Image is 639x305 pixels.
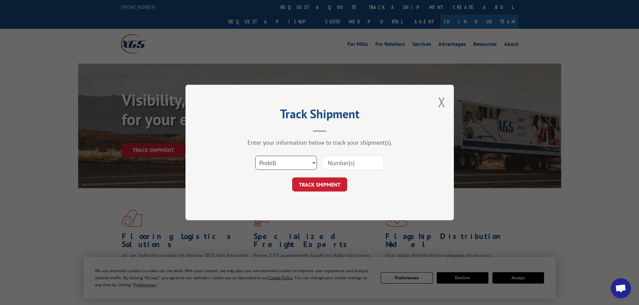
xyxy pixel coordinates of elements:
[292,177,347,192] button: TRACK SHIPMENT
[322,156,384,170] input: Number(s)
[219,139,420,146] div: Enter your information below to track your shipment(s).
[219,109,420,122] h2: Track Shipment
[611,278,631,298] a: Open chat
[438,93,445,111] button: Close modal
